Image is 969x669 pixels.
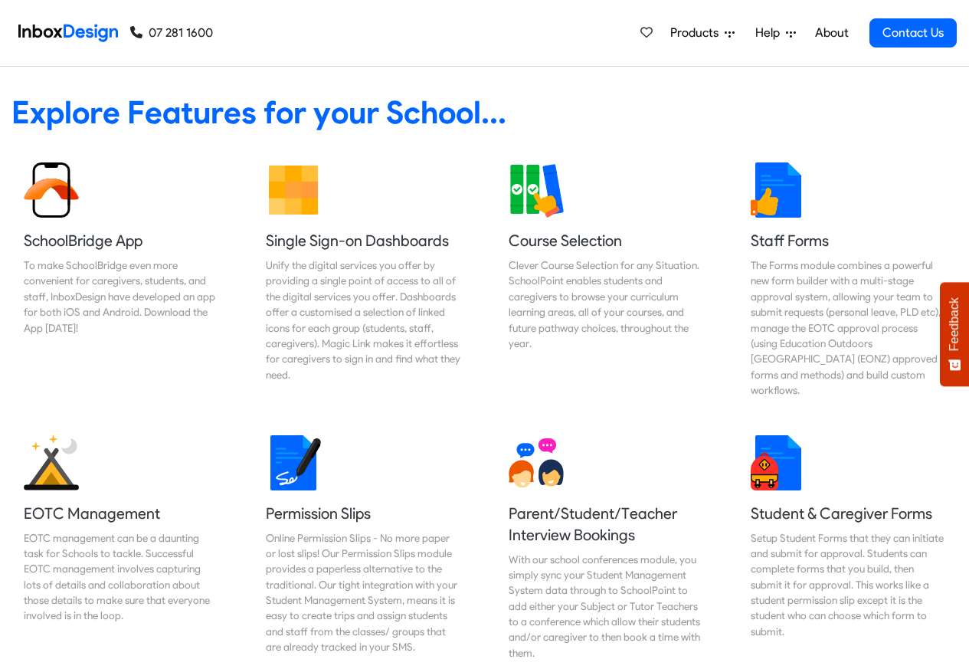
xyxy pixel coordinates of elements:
img: 2022_01_13_icon_thumbsup.svg [751,162,806,218]
h5: Single Sign-on Dashboards [266,230,460,251]
h5: Parent/Student/Teacher Interview Bookings [509,503,703,546]
img: 2022_01_25_icon_eonz.svg [24,435,79,490]
img: 2022_01_13_icon_grid.svg [266,162,321,218]
div: Online Permission Slips - No more paper or lost slips! ​Our Permission Slips module provides a pa... [266,530,460,655]
div: To make SchoolBridge even more convenient for caregivers, students, and staff, InboxDesign have d... [24,257,218,336]
heading: Explore Features for your School... [11,93,958,132]
a: 07 281 1600 [130,24,213,42]
h5: Staff Forms [751,230,945,251]
div: Unify the digital services you offer by providing a single point of access to all of the digital ... [266,257,460,382]
div: EOTC management can be a daunting task for Schools to tackle. Successful EOTC management involves... [24,530,218,624]
div: The Forms module combines a powerful new form builder with a multi-stage approval system, allowin... [751,257,945,398]
img: 2022_01_13_icon_course_selection.svg [509,162,564,218]
h5: Student & Caregiver Forms [751,503,945,524]
div: With our school conferences module, you simply sync your Student Management System data through t... [509,552,703,661]
div: Clever Course Selection for any Situation. SchoolPoint enables students and caregivers to browse ... [509,257,703,351]
span: Products [670,24,725,42]
h5: Course Selection [509,230,703,251]
button: Feedback - Show survey [940,282,969,386]
a: About [810,18,853,48]
a: Products [664,18,741,48]
h5: Permission Slips [266,503,460,524]
img: 2022_01_13_icon_student_form.svg [751,435,806,490]
span: Feedback [948,297,961,351]
span: Help [755,24,786,42]
div: Setup Student Forms that they can initiate and submit for approval. Students can complete forms t... [751,530,945,640]
h5: EOTC Management [24,503,218,524]
img: 2022_01_13_icon_sb_app.svg [24,162,79,218]
a: Help [749,18,802,48]
a: Course Selection Clever Course Selection for any Situation. SchoolPoint enables students and care... [496,150,715,411]
a: SchoolBridge App To make SchoolBridge even more convenient for caregivers, students, and staff, I... [11,150,231,411]
a: Contact Us [869,18,957,48]
img: 2022_01_13_icon_conversation.svg [509,435,564,490]
a: Staff Forms The Forms module combines a powerful new form builder with a multi-stage approval sys... [738,150,958,411]
img: 2022_01_18_icon_signature.svg [266,435,321,490]
h5: SchoolBridge App [24,230,218,251]
a: Single Sign-on Dashboards Unify the digital services you offer by providing a single point of acc... [254,150,473,411]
